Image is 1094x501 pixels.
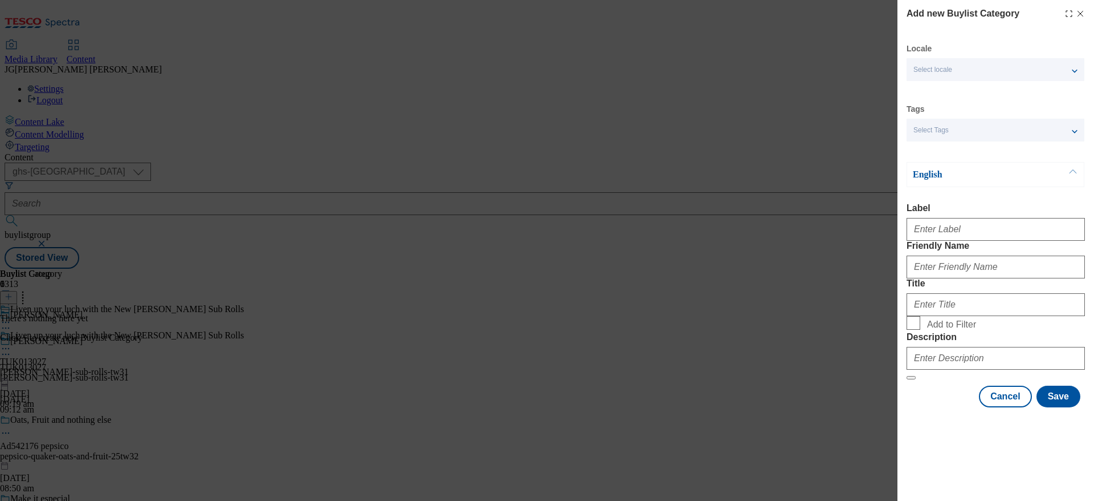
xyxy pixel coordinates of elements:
span: Add to Filter [927,320,976,330]
button: Select locale [907,58,1084,81]
button: Save [1036,386,1080,407]
span: Select locale [913,66,952,74]
label: Friendly Name [907,241,1085,251]
label: Title [907,278,1085,289]
label: Locale [907,46,932,52]
input: Enter Label [907,218,1085,241]
label: Tags [907,106,925,112]
input: Enter Description [907,347,1085,370]
span: Select Tags [913,126,949,135]
input: Enter Title [907,293,1085,316]
input: Enter Friendly Name [907,256,1085,278]
p: English [913,169,1032,180]
label: Label [907,203,1085,213]
h4: Add new Buylist Category [907,7,1019,21]
div: Modal [907,7,1085,407]
label: Description [907,332,1085,342]
button: Cancel [979,386,1031,407]
button: Select Tags [907,119,1084,142]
